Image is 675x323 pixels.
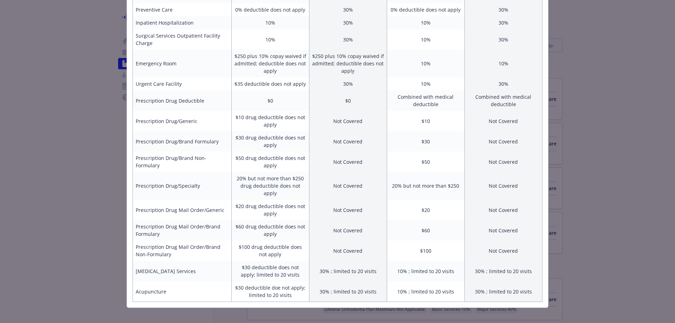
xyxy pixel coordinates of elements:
td: $250 plus 10% copay waived if admitted; deductible does not apply [309,50,387,77]
td: Inpatient Hospitalization [133,16,232,29]
td: Not Covered [309,240,387,261]
td: Not Covered [309,111,387,131]
td: Prescription Drug/Brand Formulary [133,131,232,151]
td: Not Covered [309,172,387,200]
td: 10% [464,50,542,77]
td: Prescription Drug Mail Order/Brand Formulary [133,220,232,240]
td: 30% [464,16,542,29]
td: $50 drug deductible does not apply [231,151,309,172]
td: 10% [231,16,309,29]
td: $100 drug deductible does not apply [231,240,309,261]
td: Not Covered [309,131,387,151]
td: Prescription Drug Deductible [133,90,232,111]
td: 10% [387,29,464,50]
td: 30% [309,3,387,16]
td: 30% [309,29,387,50]
td: $30 deductible does not apply; limited to 20 visits [231,261,309,281]
td: 30% [464,77,542,90]
td: Emergency Room [133,50,232,77]
td: $30 [387,131,464,151]
td: $60 [387,220,464,240]
td: 30% [464,3,542,16]
td: $30 drug deductible does not apply [231,131,309,151]
td: 30% [309,16,387,29]
td: $20 drug deductible does not apply [231,200,309,220]
td: 30% [309,77,387,90]
td: 0% deductible does not apply [231,3,309,16]
td: $250 plus 10% copay waived if admitted; deductible does not apply [231,50,309,77]
td: Prescription Drug/Generic [133,111,232,131]
td: $60 drug deductible does not apply [231,220,309,240]
td: Urgent Care Facility [133,77,232,90]
td: Combined with medical deductible [464,90,542,111]
td: $10 [387,111,464,131]
td: 10% ; limited to 20 visits [387,281,464,302]
td: Surgical Services Outpatient Facility Charge [133,29,232,50]
td: 10% [387,50,464,77]
td: 30% ; limited to 20 visits [309,261,387,281]
td: 0% deductible does not apply [387,3,464,16]
td: 10% [231,29,309,50]
td: Not Covered [309,200,387,220]
td: 30% ; limited to 20 visits [464,281,542,302]
td: Not Covered [464,111,542,131]
td: Prescription Drug Mail Order/Brand Non-Formulary [133,240,232,261]
td: 10% [387,77,464,90]
td: Not Covered [464,240,542,261]
td: $100 [387,240,464,261]
td: $0 [309,90,387,111]
td: Not Covered [464,200,542,220]
td: 30% ; limited to 20 visits [309,281,387,302]
td: 10% ; limited to 20 visits [387,261,464,281]
td: Combined with medical deductible [387,90,464,111]
td: $10 drug deductible does not apply [231,111,309,131]
td: [MEDICAL_DATA] Services [133,261,232,281]
td: $20 [387,200,464,220]
td: Acupuncture [133,281,232,302]
td: Preventive Care [133,3,232,16]
td: Prescription Drug/Specialty [133,172,232,200]
td: Not Covered [464,131,542,151]
td: Not Covered [464,151,542,172]
td: Prescription Drug Mail Order/Generic [133,200,232,220]
td: Not Covered [309,220,387,240]
td: Not Covered [464,172,542,200]
td: 30% [464,29,542,50]
td: $35 deductible does not apply [231,77,309,90]
td: 20% but not more than $250 drug deductible does not apply [231,172,309,200]
td: Not Covered [464,220,542,240]
td: 20% but not more than $250 [387,172,464,200]
td: Prescription Drug/Brand Non-Formulary [133,151,232,172]
td: $0 [231,90,309,111]
td: $30 deductible doe not apply; limited to 20 visits [231,281,309,302]
td: 30% ; limited to 20 visits [464,261,542,281]
td: Not Covered [309,151,387,172]
td: 10% [387,16,464,29]
td: $50 [387,151,464,172]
